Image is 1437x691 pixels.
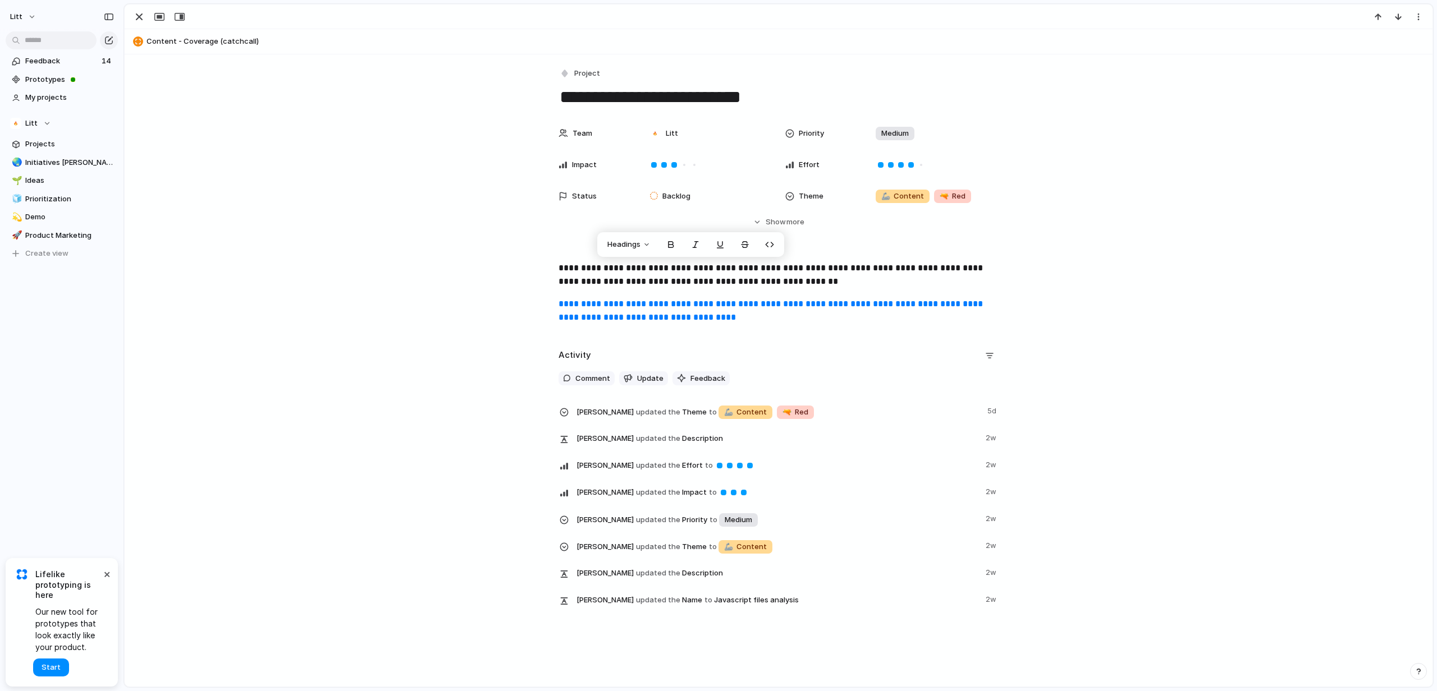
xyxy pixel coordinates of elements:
span: Demo [25,211,114,223]
button: Headings [601,236,657,254]
span: updated the [636,407,680,418]
span: Priority [799,128,824,139]
a: 💫Demo [6,209,118,225]
div: 🚀 [12,229,20,242]
span: Ideas [25,175,114,186]
button: Create view [6,245,118,262]
span: to [709,541,717,552]
div: 🧊 [12,192,20,205]
span: Theme [576,403,981,420]
span: My projects [25,92,114,103]
span: Team [573,128,592,139]
span: Content [724,407,767,418]
span: 2w [986,538,999,551]
span: Product Marketing [25,230,114,241]
span: Description [576,430,979,446]
span: [PERSON_NAME] [576,595,634,606]
div: 💫 [12,211,20,224]
span: Description [576,565,979,581]
span: to [705,460,713,471]
span: 2w [986,430,999,444]
button: Comment [559,371,615,386]
button: Start [33,658,69,676]
span: Litt [25,118,38,129]
span: [PERSON_NAME] [576,568,634,579]
span: Red [940,191,965,202]
span: Prioritization [25,194,114,205]
span: Projects [25,139,114,150]
span: [PERSON_NAME] [576,433,634,444]
button: Showmore [559,212,999,232]
span: 🔫 [940,191,949,200]
div: 🌱 [12,174,20,187]
span: Priority [576,511,979,528]
span: Content [881,191,924,202]
a: Projects [6,136,118,153]
span: Theme [576,538,979,555]
span: Show [766,216,786,228]
span: Theme [799,191,823,202]
button: Litt [6,115,118,132]
span: to [710,514,717,526]
span: more [786,216,804,228]
span: Litt [666,128,678,139]
button: 🧊 [10,194,21,205]
button: 🚀 [10,230,21,241]
span: Feedback [690,373,725,384]
span: Headings [607,239,640,250]
span: [PERSON_NAME] [576,487,634,498]
span: Lifelike prototyping is here [35,569,101,600]
span: Feedback [25,56,98,67]
span: Status [572,191,597,202]
button: 🌏 [10,157,21,168]
span: 2w [986,511,999,524]
span: Create view [25,248,68,259]
span: updated the [636,595,680,606]
span: updated the [636,433,680,444]
span: 2w [986,457,999,471]
span: updated the [636,514,680,526]
a: Feedback14 [6,53,118,70]
span: Impact [572,159,597,171]
span: Initiatives [PERSON_NAME] [25,157,114,168]
div: 🌏Initiatives [PERSON_NAME] [6,154,118,171]
span: 5d [987,403,999,417]
a: 🚀Product Marketing [6,227,118,244]
span: 🔫 [782,407,791,416]
span: [PERSON_NAME] [576,460,634,471]
span: Impact [576,484,979,500]
span: Red [782,407,808,418]
span: Name Javascript files analysis [576,592,979,607]
button: 🌱 [10,175,21,186]
span: Medium [881,128,909,139]
span: updated the [636,541,680,552]
span: updated the [636,487,680,498]
h2: Activity [559,349,591,362]
a: Prototypes [6,71,118,88]
span: Prototypes [25,74,114,85]
span: to [709,487,717,498]
span: 🦾 [724,542,733,551]
span: updated the [636,460,680,471]
span: Start [42,662,61,673]
span: to [704,595,712,606]
span: to [709,407,717,418]
span: Project [574,68,600,79]
span: [PERSON_NAME] [576,541,634,552]
span: 🦾 [881,191,890,200]
button: 💫 [10,211,21,223]
button: Feedback [672,371,730,386]
span: 🦾 [724,407,733,416]
span: Content - Coverage (catchcall) [147,36,1427,47]
a: 🧊Prioritization [6,191,118,208]
span: 2w [986,484,999,497]
span: Update [637,373,663,384]
span: 2w [986,592,999,605]
span: Litt [10,11,22,22]
button: Dismiss [100,567,113,581]
span: Effort [576,457,979,473]
a: 🌱Ideas [6,172,118,189]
